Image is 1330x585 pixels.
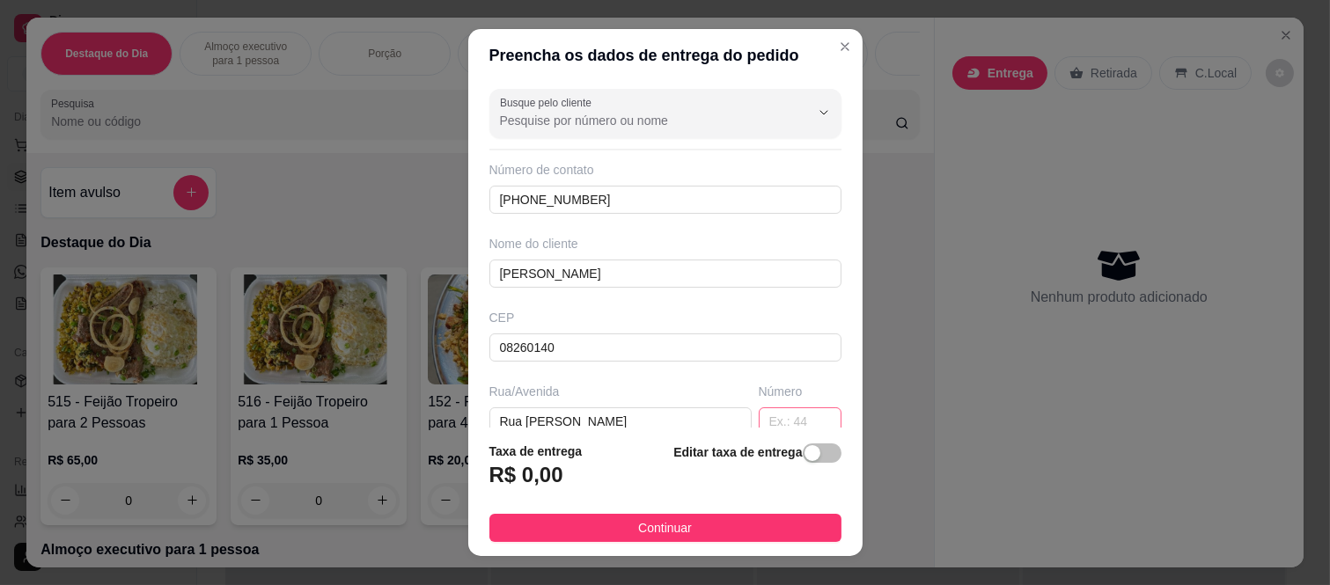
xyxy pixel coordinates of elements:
[759,407,841,435] input: Ex.: 44
[489,333,841,362] input: Ex.: 00000-000
[489,309,841,326] div: CEP
[673,445,802,459] strong: Editar taxa de entrega
[500,112,782,129] input: Busque pelo cliente
[489,407,752,435] input: Ex.: Rua Oscar Freire
[489,186,841,214] input: Ex.: (11) 9 8888-9999
[489,161,841,179] div: Número de contato
[500,95,598,110] label: Busque pelo cliente
[489,260,841,288] input: Ex.: João da Silva
[810,99,838,127] button: Show suggestions
[759,383,841,400] div: Número
[489,235,841,252] div: Nome do cliente
[489,514,841,542] button: Continuar
[489,444,583,458] strong: Taxa de entrega
[489,383,752,400] div: Rua/Avenida
[831,33,859,61] button: Close
[468,29,863,82] header: Preencha os dados de entrega do pedido
[489,461,563,489] h3: R$ 0,00
[638,518,692,537] span: Continuar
